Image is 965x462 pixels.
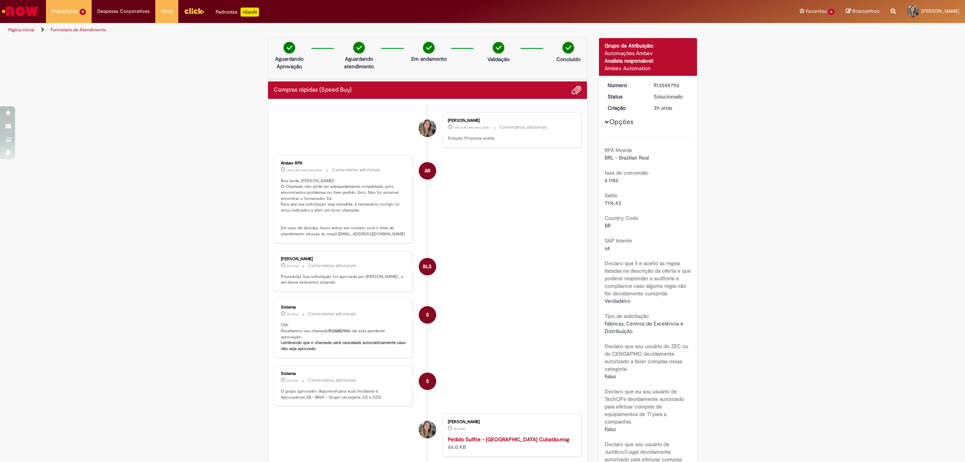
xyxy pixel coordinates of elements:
[216,8,259,17] div: Padroniza
[283,42,295,54] img: check-circle-green.png
[51,27,106,33] a: Formulário de Atendimento
[281,388,406,400] p: O grupo aprovador disponível para esse incidente é: Aprovadores SB - BR6Y - Grupo cervejaria, CE ...
[286,264,299,268] time: 01/10/2025 12:53:16
[487,55,510,63] p: Validação
[281,274,406,285] p: Prezado(a), Sua solicitação foi aprovada por [PERSON_NAME] , e em breve estaremos atuando.
[605,313,649,319] b: Tipo de solicitação
[654,104,672,111] span: 3h atrás
[286,378,299,383] span: 3h atrás
[80,9,86,15] span: 5
[286,378,299,383] time: 01/10/2025 12:23:29
[423,258,432,276] span: BLS
[240,8,259,17] p: +GenAi
[605,373,616,380] span: Falso
[605,49,692,57] div: Automações Ambev
[453,427,466,431] time: 01/10/2025 12:23:03
[605,177,618,184] span: 6.1182
[419,258,436,275] div: Beatriz Leao Soares Fagundes
[605,42,692,49] div: Grupo de Atribuição:
[852,8,879,15] span: Rascunhos
[308,311,356,317] small: Comentários adicionais
[654,104,689,112] div: 01/10/2025 12:23:20
[286,312,299,316] time: 01/10/2025 12:23:33
[419,421,436,438] div: Ingrid Campos Silva
[6,23,638,37] ul: Trilhas de página
[556,55,581,63] p: Concluído
[499,124,547,130] small: Comentários adicionais
[281,371,406,376] div: Sistema
[448,135,573,141] p: Solução Proposta aceita.
[308,262,356,269] small: Comentários adicionais
[605,64,692,72] div: Ambev Automation
[605,237,632,244] b: SAP Interim
[281,161,406,166] div: Ambev RPA
[329,328,349,334] b: R13585750
[8,27,34,33] a: Página inicial
[605,222,611,229] span: BR
[286,312,299,316] span: 3h atrás
[605,245,610,252] span: s4
[806,8,827,15] span: Favoritos
[184,5,204,17] img: click_logo_yellow_360x200.png
[426,372,429,390] span: S
[424,162,430,180] span: AR
[353,42,365,54] img: check-circle-green.png
[846,8,879,15] a: Rascunhos
[286,168,323,172] span: cerca de uma hora atrás
[605,147,632,153] b: RPA Moeda
[605,298,630,304] span: Verdadeiro
[605,200,621,206] span: 7116.43
[271,55,308,70] p: Aguardando Aprovação
[286,168,323,172] time: 01/10/2025 14:11:01
[828,9,835,15] span: 6
[602,93,648,100] dt: Status
[562,42,574,54] img: check-circle-green.png
[274,87,352,94] h2: Compras rápidas (Speed Buy) Histórico de tíquete
[281,257,406,261] div: [PERSON_NAME]
[411,55,447,63] p: Em andamento
[654,104,672,111] time: 01/10/2025 12:23:20
[423,42,435,54] img: check-circle-green.png
[453,125,490,130] span: cerca de uma hora atrás
[453,427,466,431] span: 3h atrás
[1,4,40,19] img: ServiceNow
[453,125,490,130] time: 01/10/2025 14:14:12
[281,178,406,237] p: Boa tarde, [PERSON_NAME]! O Chamado não pôde ser adequadamente completado, pois encontramos probl...
[281,340,407,351] b: Lembrando que o chamado será cancelado automaticamente caso não seja aprovado.
[605,388,684,425] b: Declaro que eu sou usuário de TechOPs devidamente autorizado para efetuar compras de equipamentos...
[419,373,436,390] div: System
[448,420,573,424] div: [PERSON_NAME]
[605,192,617,199] b: Saldo
[308,377,356,384] small: Comentários adicionais
[281,305,406,310] div: Sistema
[419,306,436,324] div: System
[448,436,573,451] div: 66.0 KB
[605,169,648,176] b: taxa de conversão
[448,436,569,443] a: Pedido Sulfite - [GEOGRAPHIC_DATA] Cubatão.msg
[493,42,504,54] img: check-circle-green.png
[341,55,377,70] p: Aguardando atendimento
[419,120,436,137] div: Ingrid Campos Silva
[161,8,173,15] span: More
[97,8,150,15] span: Despesas Corporativas
[654,81,689,89] div: R13585750
[448,118,573,123] div: [PERSON_NAME]
[654,93,689,100] div: Solucionado
[605,215,638,221] b: Country Code
[605,260,691,297] b: Declaro que li e aceito as regras listadas na descrição da oferta e que poderei responder a audit...
[52,8,78,15] span: Requisições
[605,343,688,372] b: Declaro que sou usuário do ZEC ou do CENG&PMO devidamente autorizado a fazer compras nessa catego...
[571,85,581,95] button: Adicionar anexos
[602,104,648,112] dt: Criação
[281,322,406,352] p: Olá! Recebemos seu chamado e ele esta pendente aprovação.
[605,154,649,161] span: BRL - Brazilian Real
[605,57,692,64] div: Analista responsável:
[286,264,299,268] span: 2h atrás
[921,8,959,14] span: [PERSON_NAME]
[602,81,648,89] dt: Número
[426,306,429,324] span: S
[419,162,436,180] div: Ambev RPA
[332,167,380,173] small: Comentários adicionais
[605,426,616,433] span: Falso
